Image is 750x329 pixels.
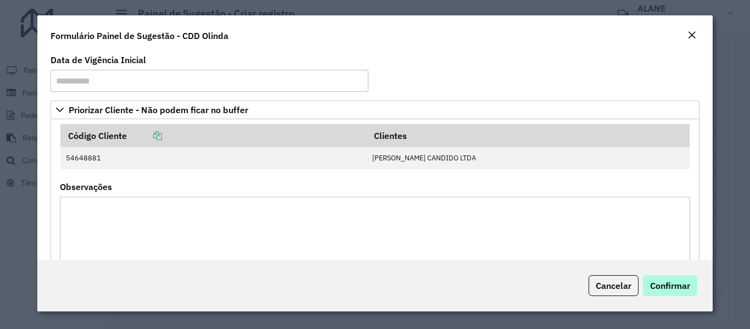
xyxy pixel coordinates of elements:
span: Cancelar [596,280,631,291]
h4: Formulário Painel de Sugestão - CDD Olinda [51,29,228,42]
button: Close [684,29,699,43]
span: Priorizar Cliente - Não podem ficar no buffer [69,105,248,114]
a: Copiar [127,130,162,141]
th: Clientes [366,124,690,147]
label: Data de Vigência Inicial [51,53,146,66]
div: Priorizar Cliente - Não podem ficar no buffer [51,119,699,304]
button: Cancelar [589,275,639,296]
label: Observações [60,180,112,193]
td: 54648881 [60,147,367,169]
em: Fechar [687,31,696,40]
th: Código Cliente [60,124,367,147]
span: Confirmar [650,280,690,291]
a: Priorizar Cliente - Não podem ficar no buffer [51,101,699,119]
td: [PERSON_NAME] CANDIDO LTDA [366,147,690,169]
button: Confirmar [643,275,697,296]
